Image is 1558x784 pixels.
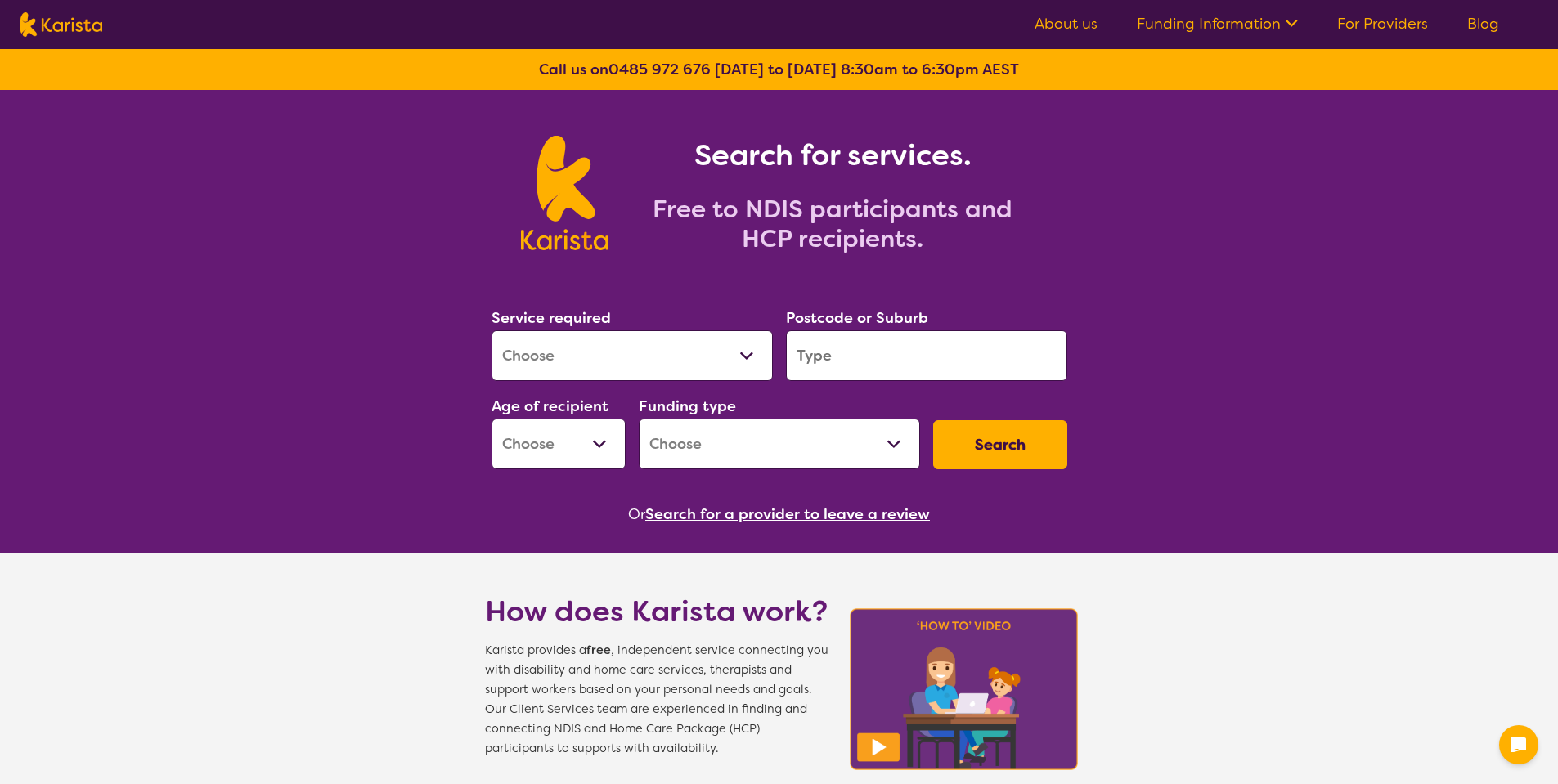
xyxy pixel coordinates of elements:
[1137,14,1298,34] a: Funding Information
[786,330,1067,381] input: Type
[586,643,611,658] b: free
[786,308,928,328] label: Postcode or Suburb
[608,60,711,79] a: 0485 972 676
[1337,14,1428,34] a: For Providers
[485,641,828,759] span: Karista provides a , independent service connecting you with disability and home care services, t...
[1035,14,1098,34] a: About us
[492,308,611,328] label: Service required
[492,396,608,416] label: Age of recipient
[485,592,828,631] h1: How does Karista work?
[628,195,1037,253] h2: Free to NDIS participants and HCP recipients.
[628,136,1037,175] h1: Search for services.
[628,502,645,526] span: Or
[933,420,1067,469] button: Search
[845,603,1084,775] img: Karista video
[645,502,930,526] button: Search for a provider to leave a review
[539,60,1019,79] b: Call us on [DATE] to [DATE] 8:30am to 6:30pm AEST
[20,12,102,37] img: Karista logo
[639,396,736,416] label: Funding type
[521,136,608,250] img: Karista logo
[1467,14,1499,34] a: Blog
